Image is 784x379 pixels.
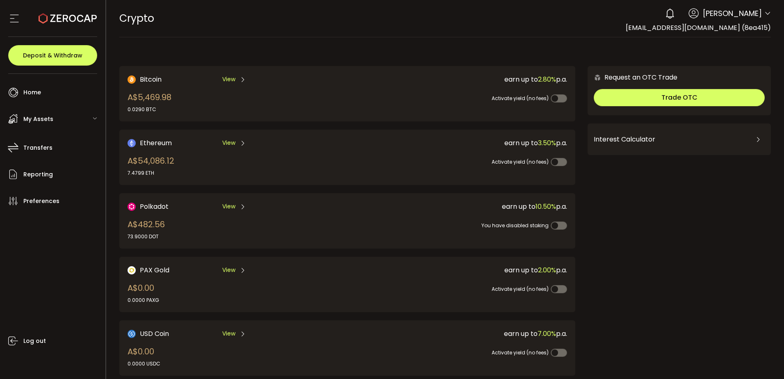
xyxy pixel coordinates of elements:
span: Home [23,87,41,98]
span: View [222,266,235,274]
span: Log out [23,335,46,347]
span: 3.50% [538,138,556,148]
div: earn up to p.a. [342,138,567,148]
div: A$482.56 [128,218,165,240]
div: A$5,469.98 [128,91,171,113]
img: PAX Gold [128,266,136,274]
span: Activate yield (no fees) [492,95,549,102]
span: View [222,75,235,84]
span: Crypto [119,11,154,25]
span: Activate yield (no fees) [492,285,549,292]
span: Ethereum [140,138,172,148]
span: Activate yield (no fees) [492,158,549,165]
span: [PERSON_NAME] [703,8,762,19]
div: 7.4799 ETH [128,169,174,177]
span: Reporting [23,169,53,180]
span: Activate yield (no fees) [492,349,549,356]
div: 0.0290 BTC [128,106,171,113]
span: USD Coin [140,329,169,339]
div: A$54,086.12 [128,155,174,177]
span: View [222,329,235,338]
span: You have disabled staking [481,222,549,229]
span: Preferences [23,195,59,207]
span: [EMAIL_ADDRESS][DOMAIN_NAME] (8ea415) [626,23,771,32]
button: Deposit & Withdraw [8,45,97,66]
span: View [222,139,235,147]
button: Trade OTC [594,89,765,106]
div: earn up to p.a. [342,329,567,339]
span: My Assets [23,113,53,125]
span: Trade OTC [661,93,697,102]
div: A$0.00 [128,345,160,368]
span: 7.00% [538,329,556,338]
iframe: Chat Widget [743,340,784,379]
div: Request an OTC Trade [588,72,677,82]
span: Deposit & Withdraw [23,53,82,58]
div: A$0.00 [128,282,159,304]
img: Bitcoin [128,75,136,84]
span: 2.80% [538,75,556,84]
div: 0.0000 PAXG [128,297,159,304]
img: USD Coin [128,330,136,338]
span: Transfers [23,142,52,154]
div: 0.0000 USDC [128,360,160,368]
span: 10.50% [536,202,556,211]
div: Interest Calculator [594,130,765,149]
img: DOT [128,203,136,211]
img: Ethereum [128,139,136,147]
div: earn up to p.a. [342,201,567,212]
div: earn up to p.a. [342,265,567,275]
img: 6nGpN7MZ9FLuBP83NiajKbTRY4UzlzQtBKtCrLLspmCkSvCZHBKvY3NxgQaT5JnOQREvtQ257bXeeSTueZfAPizblJ+Fe8JwA... [594,74,601,81]
div: 73.9000 DOT [128,233,165,240]
span: Bitcoin [140,74,162,84]
span: Polkadot [140,201,169,212]
span: View [222,202,235,211]
span: PAX Gold [140,265,169,275]
span: 2.00% [538,265,556,275]
div: earn up to p.a. [342,74,567,84]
